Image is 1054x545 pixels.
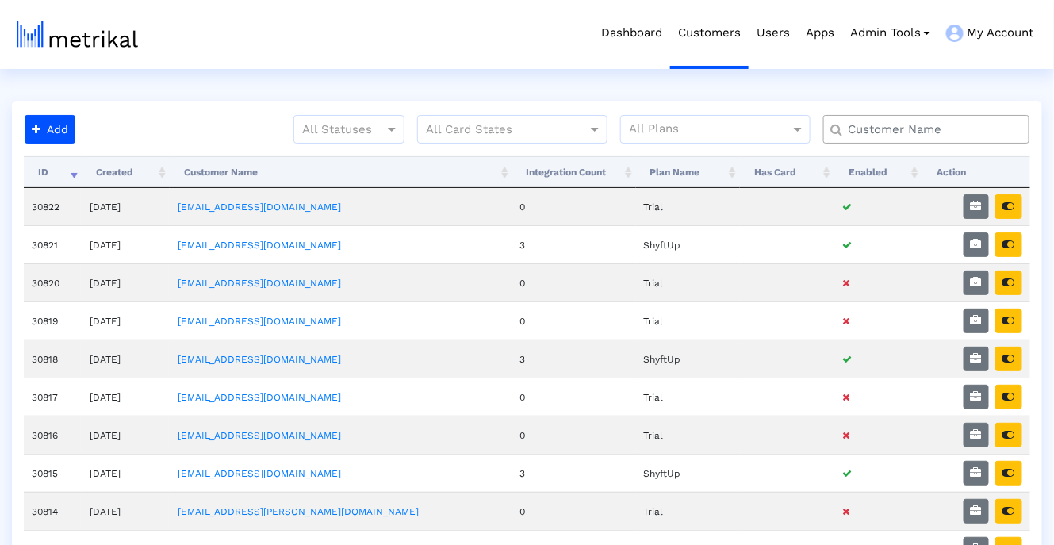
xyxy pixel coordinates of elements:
[82,454,170,492] td: [DATE]
[512,188,636,225] td: 0
[636,340,741,378] td: ShyftUp
[178,392,341,403] a: [EMAIL_ADDRESS][DOMAIN_NAME]
[178,468,341,479] a: [EMAIL_ADDRESS][DOMAIN_NAME]
[834,156,922,188] th: Enabled: activate to sort column ascending
[636,225,741,263] td: ShyftUp
[636,378,741,416] td: Trial
[178,430,341,441] a: [EMAIL_ADDRESS][DOMAIN_NAME]
[922,156,1030,188] th: Action
[636,188,741,225] td: Trial
[178,506,419,517] a: [EMAIL_ADDRESS][PERSON_NAME][DOMAIN_NAME]
[512,492,636,530] td: 0
[740,156,834,188] th: Has Card: activate to sort column ascending
[24,492,82,530] td: 30814
[24,378,82,416] td: 30817
[82,225,170,263] td: [DATE]
[636,263,741,301] td: Trial
[24,263,82,301] td: 30820
[636,454,741,492] td: ShyftUp
[512,225,636,263] td: 3
[24,454,82,492] td: 30815
[170,156,512,188] th: Customer Name: activate to sort column ascending
[636,416,741,454] td: Trial
[24,416,82,454] td: 30816
[512,378,636,416] td: 0
[178,316,341,327] a: [EMAIL_ADDRESS][DOMAIN_NAME]
[24,301,82,340] td: 30819
[512,263,636,301] td: 0
[24,225,82,263] td: 30821
[512,340,636,378] td: 3
[17,21,138,48] img: metrical-logo-light.png
[24,188,82,225] td: 30822
[178,240,341,251] a: [EMAIL_ADDRESS][DOMAIN_NAME]
[25,115,75,144] button: Add
[178,201,341,213] a: [EMAIL_ADDRESS][DOMAIN_NAME]
[82,378,170,416] td: [DATE]
[512,416,636,454] td: 0
[82,416,170,454] td: [DATE]
[24,340,82,378] td: 30818
[82,188,170,225] td: [DATE]
[24,156,82,188] th: ID: activate to sort column ascending
[512,301,636,340] td: 0
[636,156,741,188] th: Plan Name: activate to sort column ascending
[512,454,636,492] td: 3
[426,120,570,140] input: All Card States
[178,354,341,365] a: [EMAIL_ADDRESS][DOMAIN_NAME]
[837,121,1023,138] input: Customer Name
[636,301,741,340] td: Trial
[82,263,170,301] td: [DATE]
[512,156,636,188] th: Integration Count: activate to sort column ascending
[946,25,964,42] img: my-account-menu-icon.png
[82,156,170,188] th: Created: activate to sort column ascending
[636,492,741,530] td: Trial
[82,492,170,530] td: [DATE]
[629,120,793,140] input: All Plans
[82,340,170,378] td: [DATE]
[82,301,170,340] td: [DATE]
[178,278,341,289] a: [EMAIL_ADDRESS][DOMAIN_NAME]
